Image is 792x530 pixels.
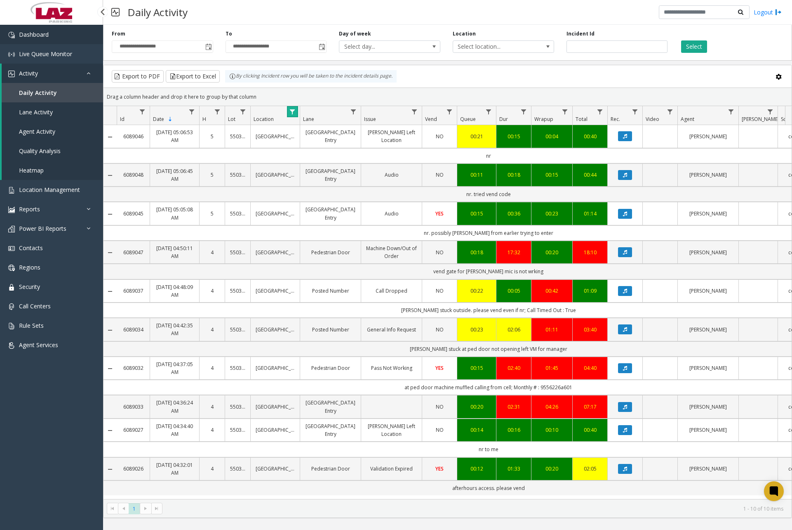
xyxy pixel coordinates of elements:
div: 00:18 [501,171,526,179]
div: 02:40 [501,364,526,372]
div: 01:14 [578,210,602,218]
a: 6089026 [122,465,145,473]
a: 00:36 [501,210,526,218]
a: Call Dropped [366,287,417,295]
a: [DATE] 04:32:01 AM [155,461,194,477]
span: Agent Activity [19,128,55,135]
a: Logout [754,8,782,17]
a: 00:40 [578,426,602,434]
a: Parker Filter Menu [765,106,776,117]
span: Lot [228,116,235,123]
img: 'icon' [8,303,15,310]
a: 01:09 [578,287,602,295]
a: [GEOGRAPHIC_DATA] [256,465,295,473]
span: Page 1 [129,503,140,514]
span: Power BI Reports [19,225,66,232]
a: Machine Down/Out of Order [366,244,417,260]
span: Video [646,116,659,123]
a: 00:04 [536,132,567,140]
img: infoIcon.svg [229,73,236,80]
a: [PERSON_NAME] [683,426,733,434]
button: Select [681,40,707,53]
span: YES [435,465,444,472]
div: 00:16 [501,426,526,434]
a: [PERSON_NAME] Left Location [366,422,417,438]
a: NO [427,248,452,256]
a: 550337 [230,287,245,295]
span: Issue [364,116,376,123]
span: Total [576,116,588,123]
span: Security [19,283,40,291]
a: Total Filter Menu [595,106,606,117]
a: 4 [204,403,220,411]
a: [DATE] 05:06:45 AM [155,167,194,183]
a: [PERSON_NAME] [683,171,733,179]
a: Collapse Details [103,427,117,434]
a: [PERSON_NAME] [683,132,733,140]
a: [DATE] 04:36:24 AM [155,399,194,414]
a: Location Filter Menu [287,106,298,117]
div: 00:15 [462,364,491,372]
h3: Daily Activity [124,2,192,22]
a: NO [427,287,452,295]
a: 00:15 [462,210,491,218]
div: 00:20 [462,403,491,411]
a: Collapse Details [103,288,117,295]
a: Daily Activity [2,83,103,102]
kendo-pager-info: 1 - 10 of 10 items [167,505,783,512]
a: [PERSON_NAME] [683,248,733,256]
a: [PERSON_NAME] [683,465,733,473]
a: 00:21 [462,132,491,140]
span: Toggle popup [317,41,326,52]
a: 550337 [230,171,245,179]
div: 00:42 [536,287,567,295]
a: Posted Number [305,287,356,295]
div: 00:12 [462,465,491,473]
a: 550337 [230,210,245,218]
a: 00:44 [578,171,602,179]
span: Wrapup [534,116,553,123]
a: 00:23 [536,210,567,218]
span: Live Queue Monitor [19,50,72,58]
img: 'icon' [8,51,15,58]
span: Reports [19,205,40,213]
img: 'icon' [8,265,15,271]
a: Wrapup Filter Menu [559,106,571,117]
a: 4 [204,426,220,434]
img: logout [775,8,782,17]
span: Dur [499,116,508,123]
span: Vend [425,116,437,123]
div: 01:45 [536,364,567,372]
a: [GEOGRAPHIC_DATA] Entry [305,399,356,414]
a: Collapse Details [103,172,117,179]
span: Rule Sets [19,322,44,329]
a: 5 [204,171,220,179]
a: 4 [204,364,220,372]
span: NO [436,403,444,410]
a: [GEOGRAPHIC_DATA] [256,210,295,218]
span: NO [436,171,444,178]
a: 00:15 [536,171,567,179]
span: Call Centers [19,302,51,310]
a: Collapse Details [103,211,117,218]
span: Select day... [339,41,420,52]
a: Rec. Filter Menu [630,106,641,117]
a: 00:05 [501,287,526,295]
a: 550337 [230,426,245,434]
a: [GEOGRAPHIC_DATA] Entry [305,128,356,144]
a: 4 [204,465,220,473]
span: Heatmap [19,166,44,174]
a: Lane Filter Menu [348,106,359,117]
label: Location [453,30,476,38]
a: [DATE] 05:06:53 AM [155,128,194,144]
span: Regions [19,263,40,271]
a: Collapse Details [103,134,117,140]
span: Date [153,116,164,123]
img: 'icon' [8,32,15,38]
img: 'icon' [8,284,15,291]
a: 18:10 [578,248,602,256]
img: 'icon' [8,245,15,252]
